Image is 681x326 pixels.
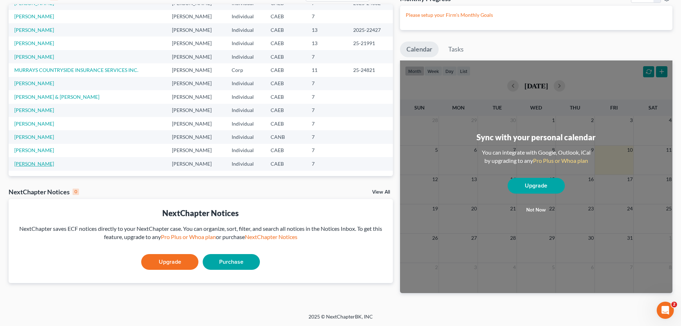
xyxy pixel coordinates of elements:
a: View All [372,190,390,195]
span: 2 [671,302,677,307]
a: Calendar [400,42,439,57]
a: [PERSON_NAME] [14,121,54,127]
td: 7 [306,104,347,117]
a: [PERSON_NAME] [14,54,54,60]
div: 2025 © NextChapterBK, INC [137,313,544,326]
td: CAEB [265,157,306,170]
td: [PERSON_NAME] [166,104,226,117]
td: [PERSON_NAME] [166,90,226,103]
td: Individual [226,50,265,63]
td: [PERSON_NAME] [166,23,226,37]
td: 13 [306,37,347,50]
div: 0 [73,189,79,195]
a: [PERSON_NAME] [14,161,54,167]
td: CAEB [265,10,306,23]
div: NextChapter Notices [9,188,79,196]
a: [PERSON_NAME] & [PERSON_NAME] [14,94,99,100]
td: Individual [226,117,265,130]
td: Individual [226,37,265,50]
td: 25-24821 [347,63,393,77]
a: [PERSON_NAME] [14,40,54,46]
td: CAEB [265,77,306,90]
a: NextChapter Notices [245,233,297,240]
td: CAEB [265,117,306,130]
a: [PERSON_NAME] [14,80,54,86]
td: 7 [306,10,347,23]
td: Individual [226,23,265,37]
td: [PERSON_NAME] [166,10,226,23]
td: 7 [306,77,347,90]
td: 7 [306,157,347,170]
td: [PERSON_NAME] [166,130,226,143]
td: 7 [306,50,347,63]
td: CAEB [265,63,306,77]
td: 11 [306,63,347,77]
td: 25-21991 [347,37,393,50]
td: Individual [226,10,265,23]
button: Not now [508,203,565,217]
td: Individual [226,157,265,170]
td: CAEB [265,23,306,37]
div: You can integrate with Google, Outlook, iCal by upgrading to any [479,149,593,165]
td: Individual [226,104,265,117]
td: CAEB [265,104,306,117]
td: 13 [306,23,347,37]
a: [PERSON_NAME] [14,27,54,33]
td: [PERSON_NAME] [166,37,226,50]
a: [PERSON_NAME] [14,107,54,113]
td: CAEB [265,90,306,103]
td: Individual [226,130,265,143]
td: 7 [306,130,347,143]
a: [PERSON_NAME] [14,134,54,140]
td: [PERSON_NAME] [166,117,226,130]
td: [PERSON_NAME] [166,50,226,63]
a: Upgrade [141,254,198,270]
div: Sync with your personal calendar [477,132,596,143]
td: [PERSON_NAME] [166,157,226,170]
td: 2025-22427 [347,23,393,37]
td: [PERSON_NAME] [166,144,226,157]
div: NextChapter saves ECF notices directly to your NextChapter case. You can organize, sort, filter, ... [14,225,387,241]
td: CAEB [265,144,306,157]
div: NextChapter Notices [14,208,387,219]
a: MURRAYS COUNTRYSIDE INSURANCE SERVICES INC. [14,67,138,73]
a: Tasks [442,42,470,57]
td: 7 [306,117,347,130]
td: Individual [226,77,265,90]
iframe: Intercom live chat [657,302,674,319]
a: Upgrade [508,178,565,194]
p: Please setup your Firm's Monthly Goals [406,11,667,19]
td: 7 [306,144,347,157]
td: 7 [306,90,347,103]
td: [PERSON_NAME] [166,77,226,90]
td: CAEB [265,50,306,63]
td: Individual [226,90,265,103]
a: [PERSON_NAME] [14,147,54,153]
a: [PERSON_NAME] [14,13,54,19]
td: CAEB [265,37,306,50]
td: Individual [226,144,265,157]
td: Corp [226,63,265,77]
a: Pro Plus or Whoa plan [533,157,588,164]
a: Purchase [203,254,260,270]
td: CANB [265,130,306,143]
td: [PERSON_NAME] [166,63,226,77]
a: Pro Plus or Whoa plan [161,233,216,240]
